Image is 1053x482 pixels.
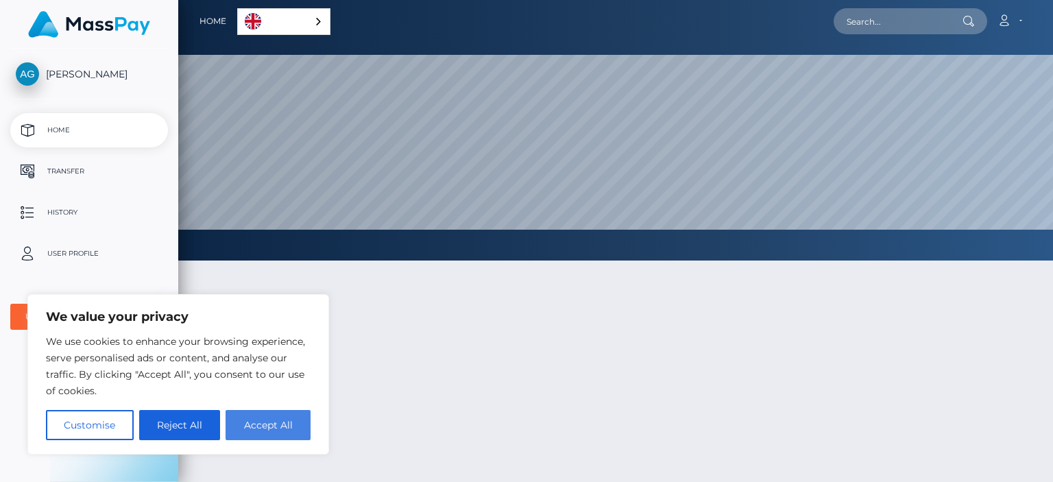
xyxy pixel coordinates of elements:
p: We use cookies to enhance your browsing experience, serve personalised ads or content, and analys... [46,333,311,399]
p: History [16,202,162,223]
a: User Profile [10,237,168,271]
a: English [238,9,330,34]
button: Customise [46,410,134,440]
p: User Profile [16,243,162,264]
a: Home [10,113,168,147]
a: History [10,195,168,230]
div: Language [237,8,330,35]
p: We value your privacy [46,309,311,325]
button: Accept All [226,410,311,440]
span: [PERSON_NAME] [10,68,168,80]
div: We value your privacy [27,294,329,455]
p: Transfer [16,161,162,182]
input: Search... [834,8,963,34]
aside: Language selected: English [237,8,330,35]
a: Home [199,7,226,36]
div: User Agreements [25,311,138,322]
img: MassPay [28,11,150,38]
a: Transfer [10,154,168,189]
button: User Agreements [10,304,168,330]
button: Reject All [139,410,221,440]
p: Home [16,120,162,141]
